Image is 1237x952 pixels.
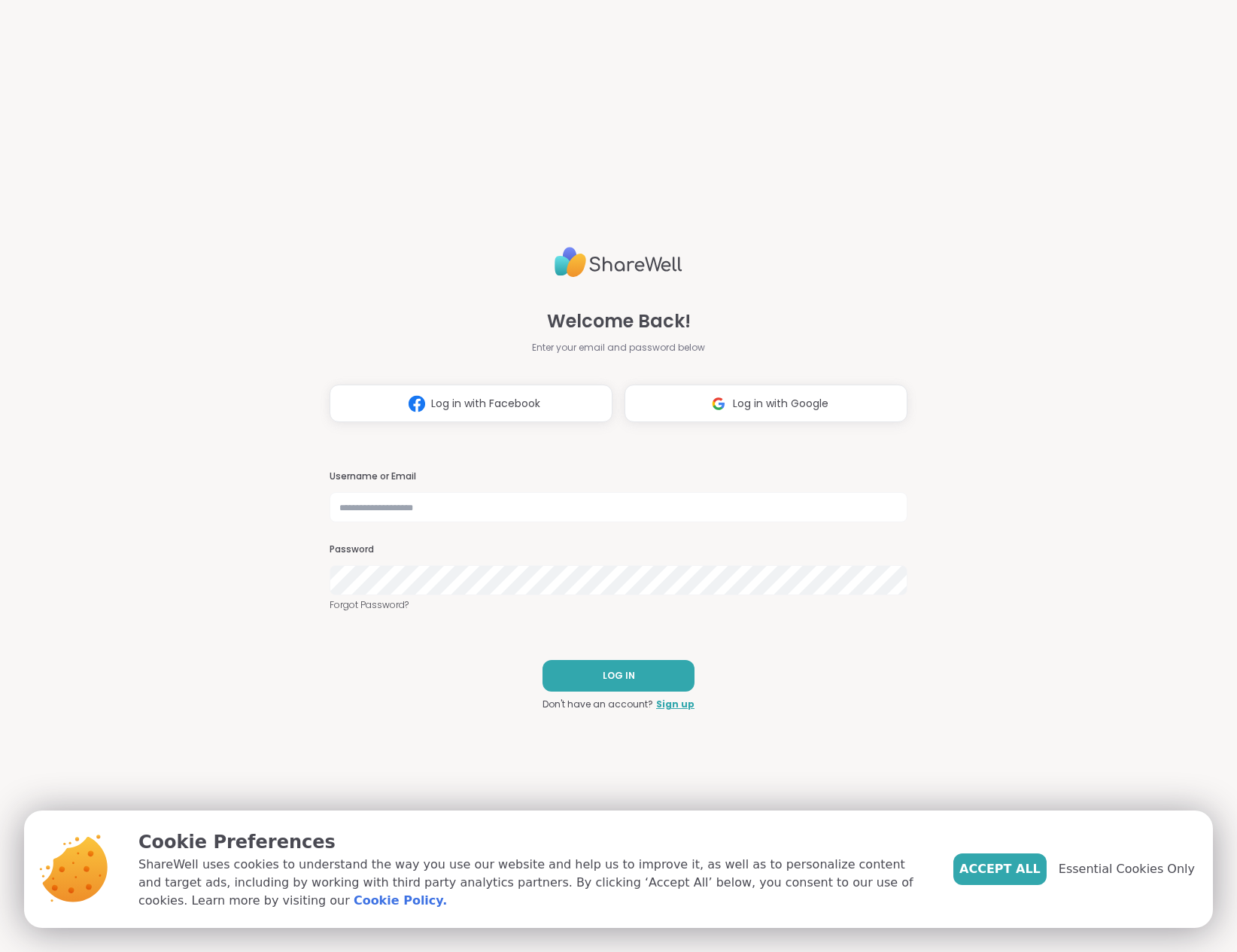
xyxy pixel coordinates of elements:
[138,856,929,910] p: ShareWell uses cookies to understand the way you use our website and help us to improve it, as we...
[959,860,1041,878] span: Accept All
[953,853,1047,885] button: Accept All
[354,892,447,910] a: Cookie Policy.
[733,396,828,412] span: Log in with Google
[603,669,635,683] span: LOG IN
[547,308,691,335] span: Welcome Back!
[555,241,682,284] img: ShareWell Logo
[330,385,612,422] button: Log in with Facebook
[330,470,907,483] h3: Username or Email
[543,660,694,692] button: LOG IN
[330,543,907,556] h3: Password
[656,698,694,711] a: Sign up
[532,341,705,354] span: Enter your email and password below
[543,698,653,711] span: Don't have an account?
[431,396,540,412] span: Log in with Facebook
[403,390,431,418] img: ShareWell Logomark
[625,385,907,422] button: Log in with Google
[330,598,907,612] a: Forgot Password?
[704,390,733,418] img: ShareWell Logomark
[138,829,929,856] p: Cookie Preferences
[1059,860,1195,878] span: Essential Cookies Only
